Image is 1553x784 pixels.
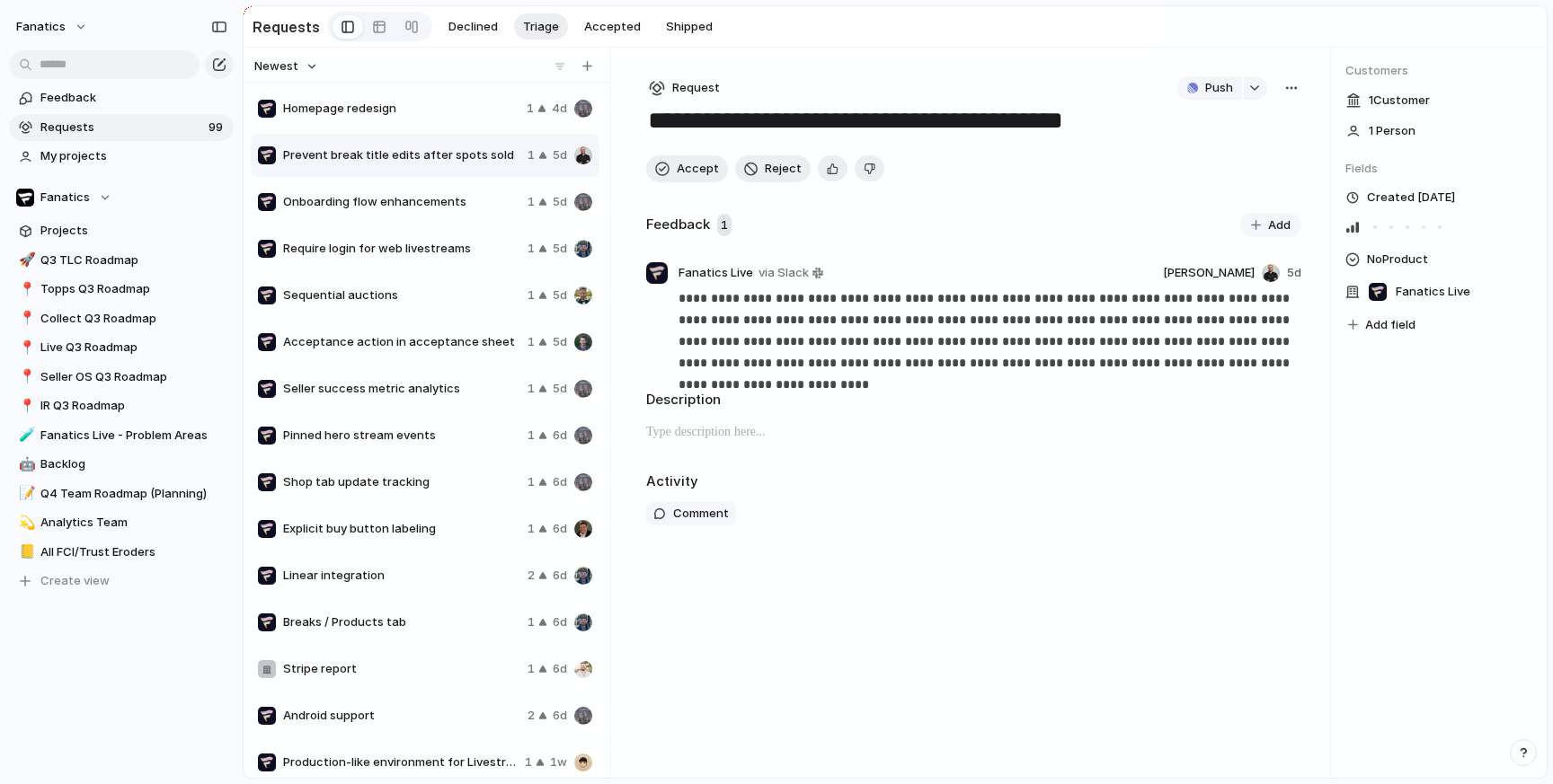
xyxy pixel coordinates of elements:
[1367,189,1455,207] span: Created [DATE]
[514,13,568,40] button: Triage
[9,451,234,478] a: 🤖Backlog
[528,333,535,351] span: 1
[553,707,567,725] span: 6d
[9,276,234,303] a: 📍Topps Q3 Roadmap
[528,146,535,164] span: 1
[1345,160,1532,178] span: Fields
[209,119,226,137] span: 99
[283,380,520,398] span: Seller success metric analytics
[19,250,31,270] div: 🚀
[40,339,227,357] span: Live Q3 Roadmap
[19,338,31,358] div: 📍
[646,390,1301,410] h2: Description
[575,13,650,40] button: Accepted
[553,240,567,258] span: 5d
[1287,264,1301,282] span: 5d
[673,505,729,523] span: Comment
[553,146,567,164] span: 5d
[40,485,227,503] span: Q4 Team Roadmap (Planning)
[8,13,97,41] button: fanatics
[528,567,535,585] span: 2
[16,251,34,269] button: 🚀
[553,520,567,538] span: 6d
[9,364,234,391] a: 📍Seller OS Q3 Roadmap
[16,455,34,473] button: 🤖
[646,76,723,100] button: Request
[283,567,520,585] span: Linear integration
[40,189,90,207] span: Fanatics
[283,240,520,258] span: Require login for web livestreams
[283,286,520,304] span: Sequential auctions
[528,473,535,491] span: 1
[254,57,298,75] span: Newest
[9,509,234,536] a: 💫Analytics Team
[1176,76,1242,100] button: Push
[1345,62,1532,80] span: Customers
[16,368,34,386] button: 📍
[283,660,520,678] span: Stripe report
[19,483,31,504] div: 📝
[40,222,227,240] span: Projects
[765,160,802,178] span: Reject
[646,502,736,525] button: Comment
[19,425,31,445] div: 🧪
[16,18,66,36] span: fanatics
[553,380,567,398] span: 5d
[759,264,809,282] span: via Slack
[584,18,641,36] span: Accepted
[439,13,507,40] button: Declined
[679,264,753,282] span: Fanatics Live
[1369,122,1415,140] span: 1 Person
[1205,79,1233,97] span: Push
[40,310,227,328] span: Collect Q3 Roadmap
[16,280,34,298] button: 📍
[9,84,234,111] a: Feedback
[528,520,535,538] span: 1
[40,89,227,107] span: Feedback
[9,247,234,274] div: 🚀Q3 TLC Roadmap
[16,397,34,415] button: 📍
[40,280,227,298] span: Topps Q3 Roadmap
[1367,249,1428,270] span: No Product
[19,366,31,387] div: 📍
[646,471,698,492] h2: Activity
[523,18,559,36] span: Triage
[527,100,534,118] span: 1
[283,707,520,725] span: Android support
[528,286,535,304] span: 1
[553,660,567,678] span: 6d
[40,543,227,561] span: All FCI/Trust Eroders
[1365,316,1415,334] span: Add field
[1268,216,1291,234] span: Add
[283,473,520,491] span: Shop tab update tracking
[9,114,234,141] a: Requests99
[9,392,234,419] div: 📍IR Q3 Roadmap
[283,753,518,771] span: Production-like environment for Livestream QA
[552,100,567,118] span: 4d
[528,240,535,258] span: 1
[283,100,519,118] span: Homepage redesign
[252,55,321,78] button: Newest
[40,251,227,269] span: Q3 TLC Roadmap
[735,155,811,182] button: Reject
[283,520,520,538] span: Explicit buy button labeling
[9,184,234,211] button: Fanatics
[646,215,710,235] h2: Feedback
[40,514,227,532] span: Analytics Team
[19,308,31,329] div: 📍
[283,333,520,351] span: Acceptance action in acceptance sheet
[1369,92,1430,110] span: 1 Customer
[9,480,234,507] div: 📝Q4 Team Roadmap (Planning)
[528,660,535,678] span: 1
[19,454,31,475] div: 🤖
[9,422,234,449] a: 🧪Fanatics Live - Problem Areas
[528,427,535,445] span: 1
[553,567,567,585] span: 6d
[646,155,728,182] button: Accept
[657,13,722,40] button: Shipped
[16,310,34,328] button: 📍
[16,514,34,532] button: 💫
[40,119,203,137] span: Requests
[19,542,31,562] div: 📒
